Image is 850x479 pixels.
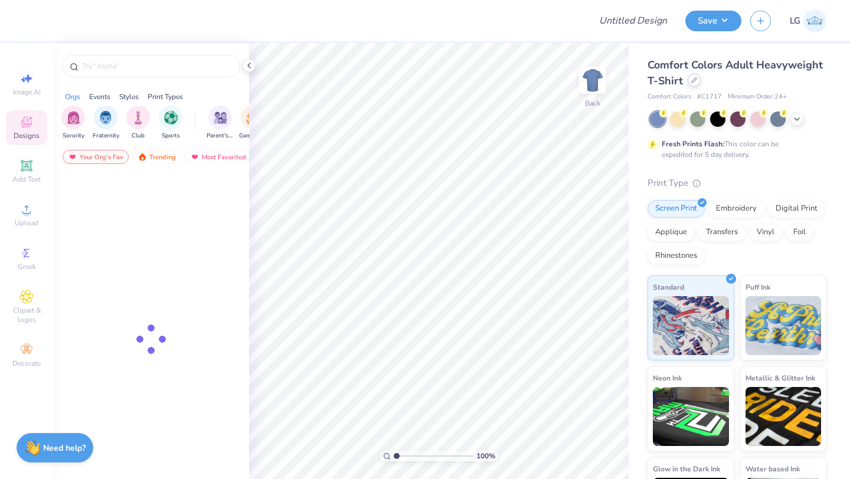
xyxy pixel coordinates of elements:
[43,442,86,454] strong: Need help?
[653,372,682,384] span: Neon Ink
[239,106,266,140] button: filter button
[89,91,110,102] div: Events
[13,87,41,97] span: Image AI
[648,92,691,102] span: Comfort Colors
[138,153,147,161] img: trending.gif
[790,9,826,32] a: LG
[61,106,85,140] button: filter button
[648,58,823,88] span: Comfort Colors Adult Heavyweight T-Shirt
[648,247,705,265] div: Rhinestones
[6,306,47,324] span: Clipart & logos
[476,451,495,461] span: 100 %
[214,111,227,124] img: Parent's Weekend Image
[93,132,119,140] span: Fraternity
[132,132,145,140] span: Club
[207,106,234,140] div: filter for Parent's Weekend
[67,111,80,124] img: Sorority Image
[239,132,266,140] span: Game Day
[63,150,129,164] div: Your Org's Fav
[648,200,705,218] div: Screen Print
[159,106,182,140] button: filter button
[164,111,178,124] img: Sports Image
[207,132,234,140] span: Parent's Weekend
[581,68,604,92] img: Back
[746,387,822,446] img: Metallic & Glitter Ink
[803,9,826,32] img: Lijo George
[746,372,815,384] span: Metallic & Glitter Ink
[14,131,40,140] span: Designs
[63,132,84,140] span: Sorority
[185,150,251,164] div: Most Favorited
[239,106,266,140] div: filter for Game Day
[207,106,234,140] button: filter button
[132,111,145,124] img: Club Image
[68,153,77,161] img: most_fav.gif
[746,296,822,355] img: Puff Ink
[728,92,787,102] span: Minimum Order: 24 +
[697,92,722,102] span: # C1717
[190,153,200,161] img: most_fav.gif
[698,224,746,241] div: Transfers
[246,111,260,124] img: Game Day Image
[653,387,729,446] img: Neon Ink
[99,111,112,124] img: Fraternity Image
[749,224,782,241] div: Vinyl
[119,91,139,102] div: Styles
[648,176,826,190] div: Print Type
[585,98,600,109] div: Back
[708,200,764,218] div: Embroidery
[81,60,233,72] input: Try "Alpha"
[15,218,38,228] span: Upload
[61,106,85,140] div: filter for Sorority
[93,106,119,140] div: filter for Fraternity
[132,150,181,164] div: Trending
[18,262,36,271] span: Greek
[790,14,800,28] span: LG
[685,11,741,31] button: Save
[126,106,150,140] div: filter for Club
[662,139,807,160] div: This color can be expedited for 5 day delivery.
[653,281,684,293] span: Standard
[786,224,813,241] div: Foil
[162,132,180,140] span: Sports
[653,462,720,475] span: Glow in the Dark Ink
[662,139,724,149] strong: Fresh Prints Flash:
[768,200,825,218] div: Digital Print
[65,91,80,102] div: Orgs
[12,359,41,368] span: Decorate
[12,175,41,184] span: Add Text
[159,106,182,140] div: filter for Sports
[746,462,800,475] span: Water based Ink
[746,281,770,293] span: Puff Ink
[590,9,676,32] input: Untitled Design
[653,296,729,355] img: Standard
[126,106,150,140] button: filter button
[648,224,695,241] div: Applique
[93,106,119,140] button: filter button
[148,91,183,102] div: Print Types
